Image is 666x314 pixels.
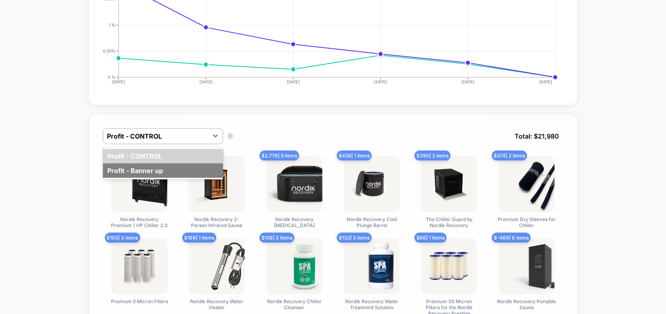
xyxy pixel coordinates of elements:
span: Premium Dry Sleeves for Chiller [497,216,557,228]
span: The Chiller Guard by Nordik Recovery [419,216,479,228]
span: Nordik Recovery Portable Sauna [497,298,557,310]
div: Profit - Banner up [103,163,223,178]
div: Profit - CONTROL [103,149,223,163]
img: Premium 30 Micron Filters for the Nordik Recovery Prestige (5"x2.5") [421,238,477,294]
span: $ 390 | 2 items [414,151,451,161]
tspan: [DATE] [539,79,552,84]
img: Nordik Recovery Ice Bath [266,156,322,212]
tspan: [DATE] [199,79,213,84]
span: $ 193 | 3 items [105,233,140,243]
tspan: [DATE] [287,79,300,84]
img: Nordik Recovery Premium 1 HP Chiller 2.0 [111,156,167,212]
tspan: [DATE] [112,79,125,84]
img: Nordik Recovery Chiller Cleanser [266,238,322,294]
tspan: 0 % [108,74,115,79]
tspan: [DATE] [461,79,475,84]
span: Nordik Recovery Water Heater [187,298,247,310]
span: Nordik Recovery 2-Person Infrared Sauna [187,216,247,228]
span: $ 66 | 1 items [414,233,447,243]
tspan: 0.50% [103,48,115,53]
img: Nordik Recovery Water Heater [189,238,245,294]
span: Nordik Recovery [MEDICAL_DATA] [264,216,324,228]
img: Nordik Recovery Cold Plunge Barrel [344,156,400,212]
span: Nordik Recovery Chiller Cleanser [264,298,324,310]
span: Total: $ 21,980 [511,128,563,144]
tspan: 1 % [109,22,115,27]
img: Nordik Recovery Water Treatment Solution [344,238,400,294]
img: Nordik Recovery Portable Sauna [499,238,555,294]
button: ? [227,133,233,139]
span: $ 132 | 3 items [337,233,372,243]
span: $ 2,778 | 5 items [260,151,299,161]
span: Nordik Recovery Cold Plunge Barrel [342,216,402,228]
img: Nordik Recovery 2-Person Infrared Sauna [189,156,245,212]
tspan: [DATE] [374,79,387,84]
span: $ 429 | 1 items [337,151,372,161]
img: Premium 5 Micron Filters [111,238,167,294]
img: The Chiller Guard by Nordik Recovery [421,156,477,212]
span: Nordik Recovery Water Treatment Solution [342,298,402,310]
span: $ -469 | 6 items [492,233,531,243]
span: $ 169 | 1 items [182,233,216,243]
span: $ 374 | 2 items [492,151,527,161]
span: $ 158 | 3 items [260,233,294,243]
span: Premium 5 Micron Filters [111,298,168,304]
span: Nordik Recovery Premium 1 HP Chiller 2.0 [109,216,169,228]
img: Premium Dry Sleeves for Chiller [499,156,555,212]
